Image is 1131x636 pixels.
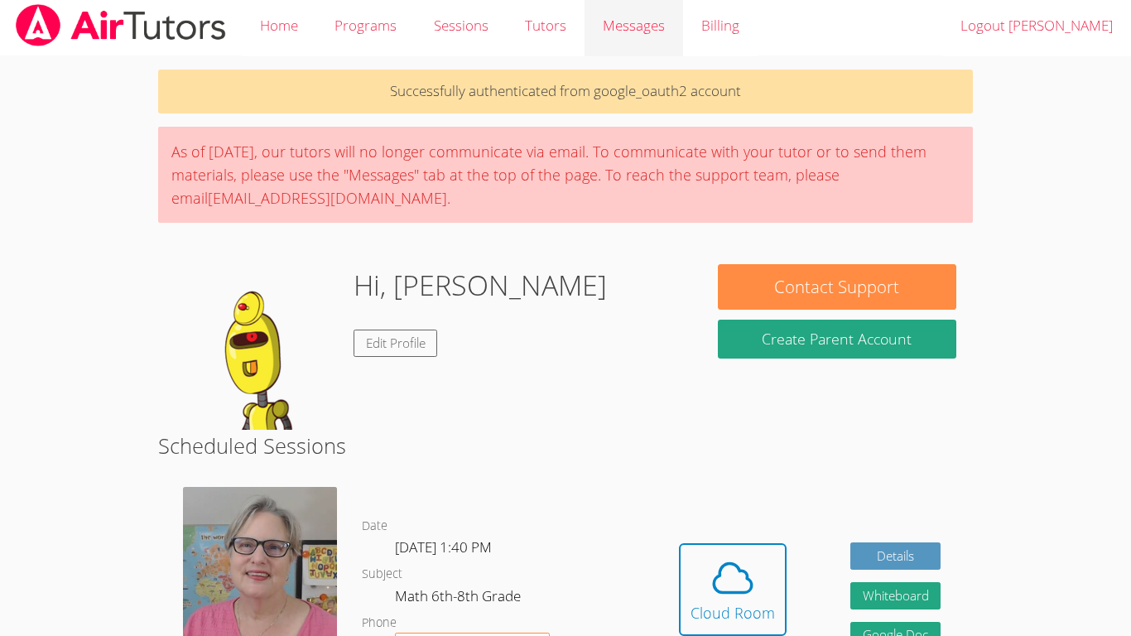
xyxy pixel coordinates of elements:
[718,264,956,310] button: Contact Support
[603,16,665,35] span: Messages
[850,582,941,609] button: Whiteboard
[175,264,340,430] img: default.png
[362,516,387,537] dt: Date
[362,564,402,585] dt: Subject
[158,430,973,461] h2: Scheduled Sessions
[718,320,956,359] button: Create Parent Account
[354,330,438,357] a: Edit Profile
[395,585,524,613] dd: Math 6th-8th Grade
[362,613,397,634] dt: Phone
[679,543,787,636] button: Cloud Room
[850,542,941,570] a: Details
[158,70,973,113] p: Successfully authenticated from google_oauth2 account
[14,4,228,46] img: airtutors_banner-c4298cdbf04f3fff15de1276eac7730deb9818008684d7c2e4769d2f7ddbe033.png
[691,601,775,624] div: Cloud Room
[395,537,492,556] span: [DATE] 1:40 PM
[354,264,607,306] h1: Hi, [PERSON_NAME]
[158,127,973,223] div: As of [DATE], our tutors will no longer communicate via email. To communicate with your tutor or ...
